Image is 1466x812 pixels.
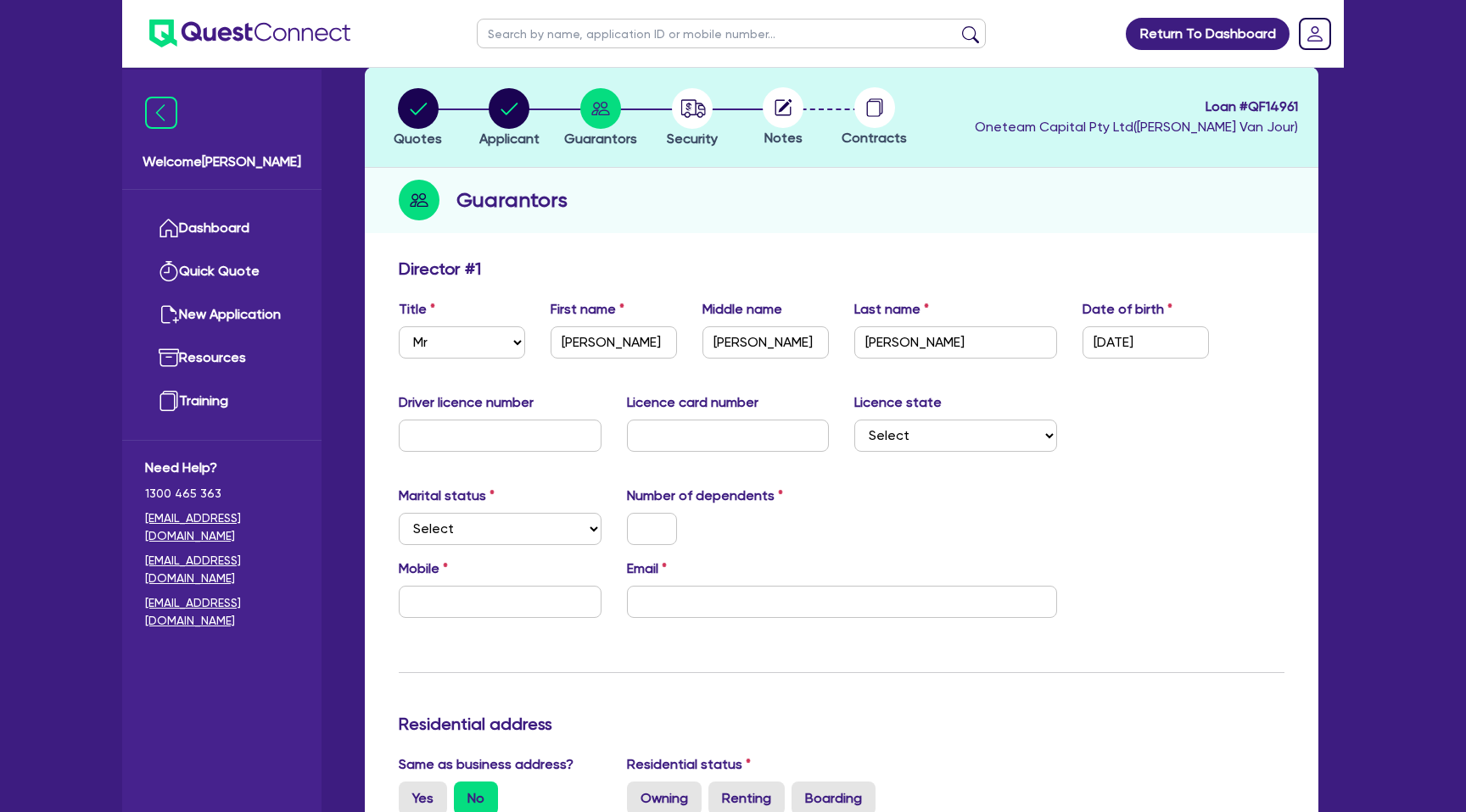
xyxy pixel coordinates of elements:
[399,754,574,775] label: Same as business address?
[145,458,299,478] span: Need Help?
[854,299,929,320] label: Last name
[159,391,179,411] img: training
[975,97,1298,117] span: Loan # QF14961
[399,559,448,579] label: Mobile
[1083,326,1209,359] input: DD / MM / YYYY
[399,299,435,320] label: Title
[667,131,718,147] span: Security
[478,87,540,150] button: Applicant
[393,87,443,150] button: Quotes
[145,207,299,250] a: Dashboard
[159,348,179,368] img: resources
[764,130,803,146] span: Notes
[627,486,783,506] label: Number of dependents
[564,131,637,147] span: Guarantors
[159,304,179,325] img: new-application
[563,87,638,150] button: Guarantors
[399,259,481,279] h3: Director # 1
[143,152,301,172] span: Welcome [PERSON_NAME]
[399,392,534,413] label: Driver licence number
[479,131,540,147] span: Applicant
[394,131,442,147] span: Quotes
[159,261,179,281] img: quick-quote
[456,185,568,215] h2: Guarantors
[1083,299,1172,320] label: Date of birth
[145,509,299,545] a: [EMAIL_ADDRESS][DOMAIN_NAME]
[145,485,299,503] span: 1300 465 363
[477,19,986,48] input: Search by name, application ID or mobile number...
[666,87,719,150] button: Security
[399,180,439,220] img: step-icon
[627,392,758,413] label: Licence card number
[399,486,495,506] label: Marital status
[551,299,624,320] label: First name
[975,119,1298,135] span: Oneteam Capital Pty Ltd ( [PERSON_NAME] Van Jour )
[149,19,350,47] img: quest-connect-logo-blue
[1126,18,1290,50] a: Return To Dashboard
[702,299,782,320] label: Middle name
[627,559,667,579] label: Email
[145,293,299,336] a: New Application
[145,336,299,380] a: Resources
[145,380,299,423] a: Training
[842,130,907,146] span: Contracts
[145,552,299,587] a: [EMAIL_ADDRESS][DOMAIN_NAME]
[399,714,1284,734] h3: Residential address
[1293,12,1337,56] a: Dropdown toggle
[854,392,942,413] label: Licence state
[145,97,177,129] img: icon-menu-close
[627,754,751,775] label: Residential status
[145,250,299,293] a: Quick Quote
[145,594,299,630] a: [EMAIL_ADDRESS][DOMAIN_NAME]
